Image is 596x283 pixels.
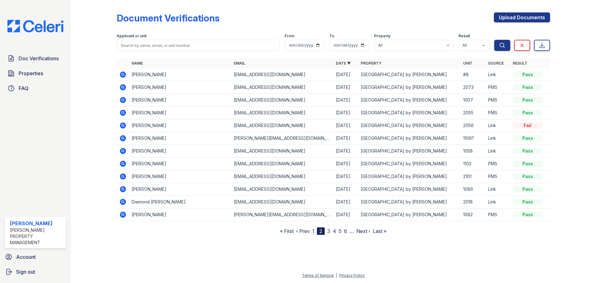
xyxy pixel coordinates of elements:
td: [GEOGRAPHIC_DATA] by [PERSON_NAME] [358,119,460,132]
label: Property [374,34,391,39]
td: Link [485,68,510,81]
td: [DATE] [333,145,358,157]
td: [PERSON_NAME] [129,208,231,221]
a: Last » [373,228,386,234]
td: [EMAIL_ADDRESS][DOMAIN_NAME] [231,183,333,196]
td: 2018 [461,196,485,208]
a: Source [488,61,504,66]
a: Properties [5,67,66,80]
span: … [350,227,354,235]
img: CE_Logo_Blue-a8612792a0a2168367f1c8372b55b34899dd931a85d93a1a3d3e32e68fde9ad4.png [2,20,68,32]
div: Pass [513,186,543,192]
span: Sign out [16,268,35,276]
td: [EMAIL_ADDRESS][DOMAIN_NAME] [231,119,333,132]
td: [GEOGRAPHIC_DATA] by [PERSON_NAME] [358,183,460,196]
a: 4 [333,228,336,234]
td: [GEOGRAPHIC_DATA] by [PERSON_NAME] [358,170,460,183]
td: [PERSON_NAME] [129,170,231,183]
td: [EMAIL_ADDRESS][DOMAIN_NAME] [231,170,333,183]
td: [DATE] [333,119,358,132]
td: [PERSON_NAME] [129,183,231,196]
a: Unit [463,61,472,66]
td: [PERSON_NAME] [129,94,231,107]
td: [DATE] [333,81,358,94]
td: [GEOGRAPHIC_DATA] by [PERSON_NAME] [358,208,460,221]
a: Next › [356,228,370,234]
td: PMS [485,94,510,107]
div: Pass [513,212,543,218]
td: PMS [485,81,510,94]
div: Fail [513,122,543,129]
div: Pass [513,173,543,180]
td: PMS [485,107,510,119]
input: Search by name, email, or unit number [117,40,280,51]
td: 2073 [461,81,485,94]
td: Link [485,119,510,132]
span: FAQ [19,84,29,92]
td: [EMAIL_ADDRESS][DOMAIN_NAME] [231,81,333,94]
td: [DATE] [333,196,358,208]
a: FAQ [5,82,66,94]
td: [PERSON_NAME] [129,107,231,119]
div: Pass [513,161,543,167]
td: [DATE] [333,94,358,107]
a: « First [280,228,294,234]
label: Result [458,34,470,39]
td: [GEOGRAPHIC_DATA] by [PERSON_NAME] [358,94,460,107]
td: [PERSON_NAME] [129,81,231,94]
td: Link [485,145,510,157]
td: [PERSON_NAME] [129,145,231,157]
div: 2 [317,227,325,235]
div: Pass [513,97,543,103]
a: Sign out [2,266,68,278]
div: Pass [513,148,543,154]
div: Pass [513,84,543,90]
td: [DATE] [333,107,358,119]
td: [PERSON_NAME] [129,157,231,170]
td: [GEOGRAPHIC_DATA] by [PERSON_NAME] [358,81,460,94]
td: Link [485,132,510,145]
a: Date ▼ [336,61,351,66]
td: [EMAIL_ADDRESS][DOMAIN_NAME] [231,157,333,170]
span: Account [16,253,36,261]
a: Terms of Service [302,273,334,278]
div: Pass [513,110,543,116]
td: #8 [461,68,485,81]
span: Doc Verifications [19,55,59,62]
a: Upload Documents [494,12,550,22]
td: [EMAIL_ADDRESS][DOMAIN_NAME] [231,145,333,157]
a: Result [513,61,527,66]
div: [PERSON_NAME] [10,220,63,227]
td: 1058 [461,145,485,157]
div: Pass [513,135,543,141]
a: 6 [344,228,347,234]
td: [PERSON_NAME][EMAIL_ADDRESS][DOMAIN_NAME] [231,208,333,221]
td: [DATE] [333,183,358,196]
label: From [285,34,294,39]
a: Doc Verifications [5,52,66,65]
a: 3 [327,228,330,234]
td: [GEOGRAPHIC_DATA] by [PERSON_NAME] [358,145,460,157]
span: Properties [19,70,43,77]
td: [PERSON_NAME] [129,68,231,81]
td: [PERSON_NAME][EMAIL_ADDRESS][DOMAIN_NAME] [231,132,333,145]
td: [DATE] [333,208,358,221]
td: [PERSON_NAME] [129,132,231,145]
td: [DATE] [333,170,358,183]
td: [GEOGRAPHIC_DATA] by [PERSON_NAME] [358,196,460,208]
td: [DATE] [333,132,358,145]
a: Property [361,61,382,66]
td: Link [485,183,510,196]
td: [GEOGRAPHIC_DATA] by [PERSON_NAME] [358,157,460,170]
a: Name [132,61,143,66]
div: | [336,273,337,278]
td: [GEOGRAPHIC_DATA] by [PERSON_NAME] [358,68,460,81]
td: [GEOGRAPHIC_DATA] by [PERSON_NAME] [358,107,460,119]
a: Email [234,61,245,66]
td: 1007 [461,94,485,107]
td: PMS [485,208,510,221]
td: PMS [485,170,510,183]
label: Applicant or unit [117,34,147,39]
td: 2055 [461,107,485,119]
td: [EMAIL_ADDRESS][DOMAIN_NAME] [231,94,333,107]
